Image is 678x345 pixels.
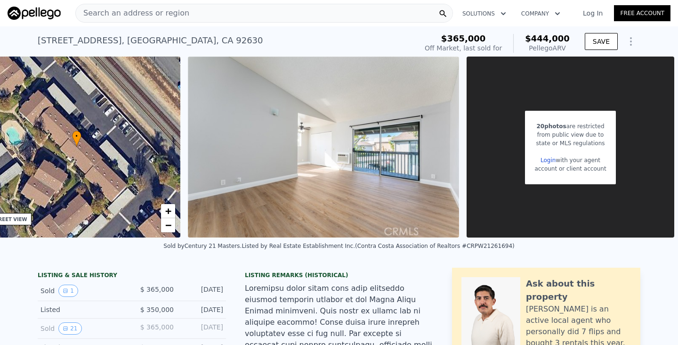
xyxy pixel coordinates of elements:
[525,33,570,43] span: $444,000
[163,243,242,249] div: Sold by Century 21 Masters .
[72,132,81,140] span: •
[534,131,606,139] div: from public view due to
[455,5,514,22] button: Solutions
[541,157,556,164] a: Login
[537,123,566,130] span: 20 photos
[525,43,570,53] div: Pellego ARV
[585,33,618,50] button: SAVE
[8,7,61,20] img: Pellego
[72,131,81,147] div: •
[140,306,174,313] span: $ 350,000
[38,34,263,47] div: [STREET_ADDRESS] , [GEOGRAPHIC_DATA] , CA 92630
[161,204,175,218] a: Zoom in
[165,219,171,231] span: −
[140,286,174,293] span: $ 365,000
[534,164,606,173] div: account or client account
[181,305,223,314] div: [DATE]
[40,322,124,335] div: Sold
[534,139,606,148] div: state or MLS regulations
[425,43,502,53] div: Off Market, last sold for
[165,205,171,217] span: +
[76,8,189,19] span: Search an address or region
[58,285,78,297] button: View historical data
[526,277,631,304] div: Ask about this property
[245,271,433,279] div: Listing Remarks (Historical)
[534,122,606,131] div: are restricted
[621,32,640,51] button: Show Options
[161,218,175,232] a: Zoom out
[242,243,514,249] div: Listed by Real Estate Establishment Inc. (Contra Costa Association of Realtors #CRPW21261694)
[181,285,223,297] div: [DATE]
[441,33,486,43] span: $365,000
[614,5,670,21] a: Free Account
[40,305,124,314] div: Listed
[140,323,174,331] span: $ 365,000
[181,322,223,335] div: [DATE]
[514,5,568,22] button: Company
[38,271,226,281] div: LISTING & SALE HISTORY
[58,322,81,335] button: View historical data
[40,285,124,297] div: Sold
[556,157,600,164] span: with your agent
[188,57,459,238] img: Sale: 166497399 Parcel: 61441992
[572,8,614,18] a: Log In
